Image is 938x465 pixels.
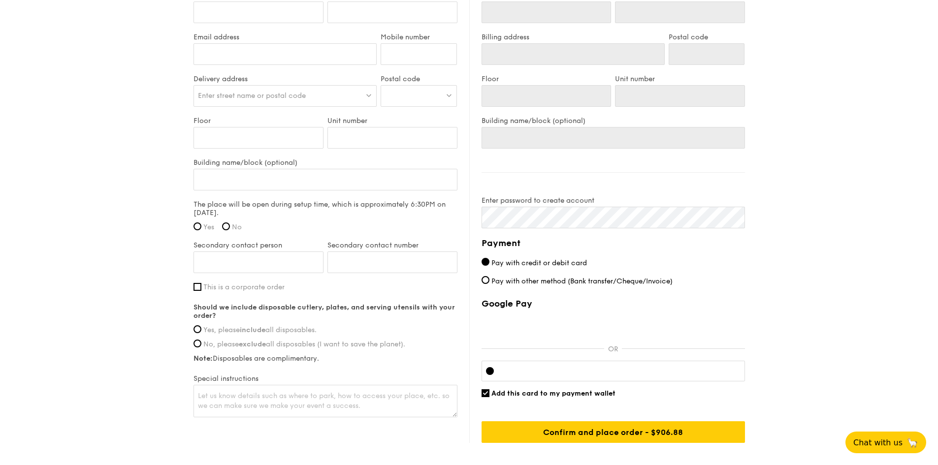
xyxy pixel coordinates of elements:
[615,75,745,83] label: Unit number
[482,298,745,309] label: Google Pay
[194,158,457,167] label: Building name/block (optional)
[194,354,457,363] label: Disposables are complimentary.
[482,75,612,83] label: Floor
[194,33,377,41] label: Email address
[194,200,457,217] label: The place will be open during setup time, which is approximately 6:30PM on [DATE].
[203,340,405,348] span: No, please all disposables (I want to save the planet).
[194,222,201,230] input: Yes
[482,258,489,266] input: Pay with credit or debit card
[482,33,665,41] label: Billing address
[491,259,587,267] span: Pay with credit or debit card
[203,223,214,231] span: Yes
[327,117,457,125] label: Unit number
[194,340,201,347] input: No, pleaseexcludeall disposables (I want to save the planet).
[381,33,457,41] label: Mobile number
[203,283,285,291] span: This is a corporate order
[365,92,372,99] img: icon-dropdown.fa26e9f9.svg
[381,75,457,83] label: Postal code
[194,75,377,83] label: Delivery address
[502,367,741,375] iframe: Secure card payment input frame
[194,117,323,125] label: Floor
[906,437,918,448] span: 🦙
[222,222,230,230] input: No
[194,303,455,320] strong: Should we include disposable cutlery, plates, and serving utensils with your order?
[239,340,266,348] strong: exclude
[203,326,317,334] span: Yes, please all disposables.
[491,389,615,398] span: Add this card to my payment wallet
[482,236,745,250] h4: Payment
[194,283,201,291] input: This is a corporate order
[194,241,323,249] label: Secondary contact person
[482,196,745,205] label: Enter password to create account
[327,241,457,249] label: Secondary contact number
[194,374,457,383] label: Special instructions
[482,117,745,125] label: Building name/block (optional)
[604,345,622,353] p: OR
[446,92,453,99] img: icon-dropdown.fa26e9f9.svg
[194,354,213,363] strong: Note:
[482,276,489,284] input: Pay with other method (Bank transfer/Cheque/Invoice)
[669,33,745,41] label: Postal code
[845,432,926,453] button: Chat with us🦙
[240,326,265,334] strong: include
[194,325,201,333] input: Yes, pleaseincludeall disposables.
[198,92,306,100] span: Enter street name or postal code
[491,277,673,285] span: Pay with other method (Bank transfer/Cheque/Invoice)
[853,438,903,447] span: Chat with us
[482,421,745,443] input: Confirm and place order - $906.88
[232,223,242,231] span: No
[482,315,745,337] iframe: Secure payment button frame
